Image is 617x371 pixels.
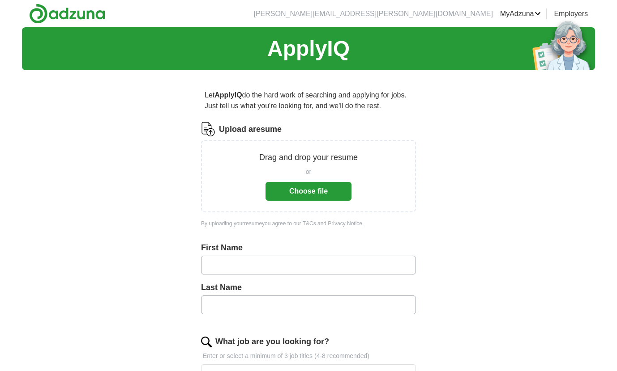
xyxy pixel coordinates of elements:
div: By uploading your resume you agree to our and . [201,219,416,228]
p: Let do the hard work of searching and applying for jobs. Just tell us what you're looking for, an... [201,86,416,115]
a: Privacy Notice [328,220,362,227]
a: T&Cs [303,220,316,227]
label: What job are you looking for? [215,336,329,348]
label: First Name [201,242,416,254]
img: Adzuna logo [29,4,105,24]
label: Upload a resume [219,123,282,135]
a: MyAdzuna [500,8,541,19]
a: Employers [554,8,588,19]
li: [PERSON_NAME][EMAIL_ADDRESS][PERSON_NAME][DOMAIN_NAME] [253,8,493,19]
label: Last Name [201,282,416,294]
p: Drag and drop your resume [259,152,358,164]
button: Choose file [266,182,351,201]
img: search.png [201,337,212,347]
img: CV Icon [201,122,215,136]
span: or [306,167,311,177]
h1: ApplyIQ [267,33,350,65]
p: Enter or select a minimum of 3 job titles (4-8 recommended) [201,351,416,361]
strong: ApplyIQ [214,91,242,99]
